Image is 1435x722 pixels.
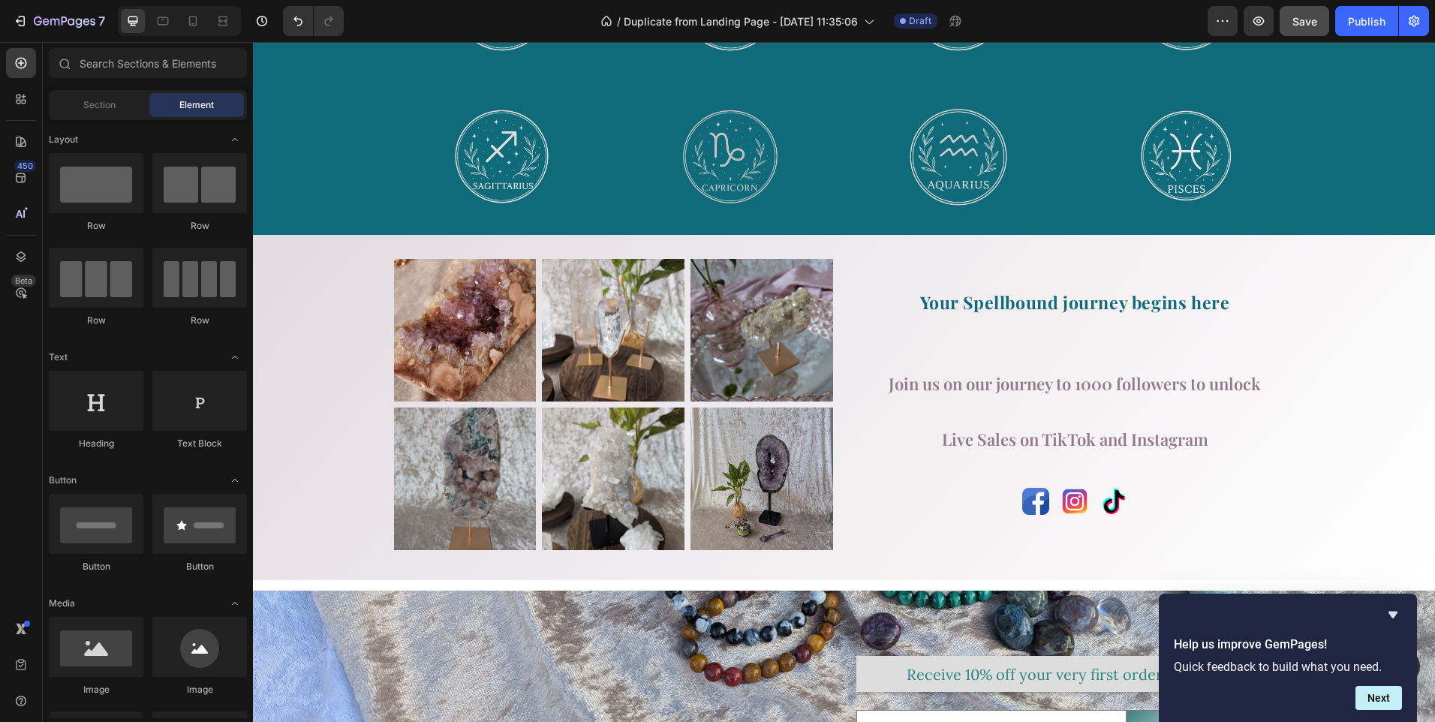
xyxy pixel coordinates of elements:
span: Save [1292,15,1317,28]
button: Hide survey [1384,606,1402,624]
p: 7 [98,12,105,30]
span: Button [49,474,77,487]
div: Row [152,219,247,233]
span: Media [49,597,75,610]
span: Duplicate from Landing Page - [DATE] 11:35:06 [624,14,858,29]
button: Save [1280,6,1329,36]
a: Image Title [769,446,796,473]
div: Heading [49,437,143,450]
div: Row [49,314,143,327]
img: gempages_581049375707365971-c4b8a019-361b-412e-a319-de57e7de6f22.jpg [438,217,580,359]
div: Row [49,219,143,233]
span: Toggle open [223,591,247,615]
span: Element [179,98,214,112]
img: Alt Image [769,446,796,473]
iframe: Design area [253,42,1435,722]
span: Text [49,350,68,364]
p: Quick feedback to build what you need. [1174,660,1402,674]
div: Text Block [152,437,247,450]
button: Get 10% [874,669,963,708]
img: gempages_581049375707365971-587994be-d74b-42a1-851a-74129c625f1e.png [881,64,986,169]
div: 450 [14,160,36,172]
button: Next question [1355,686,1402,710]
span: Join us on our journey to 1000 followers to unlock Live Sales on TikTok and Instagram [636,330,1008,408]
a: Image Title [808,446,835,473]
span: Layout [49,133,78,146]
div: Image [49,683,143,696]
span: Receive 10% off your very first order. [654,623,913,642]
div: Publish [1348,14,1385,29]
img: Alt Image [808,446,835,473]
img: gempages_581049375707365971-6df8c2ab-915a-462a-a88f-5b216f2a362e.jpg [289,217,432,359]
span: Toggle open [223,468,247,492]
img: gempages_581049375707365971-7b7d56ec-485e-4f04-a937-a471fe26d9d7.png [653,64,758,169]
a: Image Title [847,446,874,473]
div: Beta [11,275,36,287]
img: gempages_581049375707365971-d7d1ee28-b5bc-4302-b2fc-5cf7c8796da5.jpg [141,217,284,359]
div: Undo/Redo [283,6,344,36]
input: Search Sections & Elements [49,48,247,78]
span: Toggle open [223,128,247,152]
div: Button [49,560,143,573]
span: Your Spellbound journey begins here [667,248,977,272]
img: gempages_581049375707365971-3fadbfa5-1f2b-4904-86d1-3df70077248c.jpg [438,366,580,508]
button: 7 [6,6,112,36]
img: gempages_581049375707365971-057c4fb5-05cc-4bb0-85c7-61c2f69b8252.jpg [141,366,284,508]
h2: Help us improve GemPages! [1174,636,1402,654]
div: Row [152,314,247,327]
input: Claim your crystal [603,668,874,708]
div: Image [152,683,247,696]
div: Get 10% [895,678,941,699]
img: gempages_581049375707365971-57137c41-4dd7-427f-ba85-30762b013adb.png [425,64,530,169]
button: Publish [1335,6,1398,36]
span: / [617,14,621,29]
span: Draft [909,14,931,28]
span: Toggle open [223,345,247,369]
div: Button [152,560,247,573]
span: Section [83,98,116,112]
img: Alt Image [847,446,874,473]
div: Help us improve GemPages! [1174,606,1402,710]
img: gempages_581049375707365971-974639d6-9a4c-4518-a6fb-7e24b8d468dd.jpg [289,366,432,508]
